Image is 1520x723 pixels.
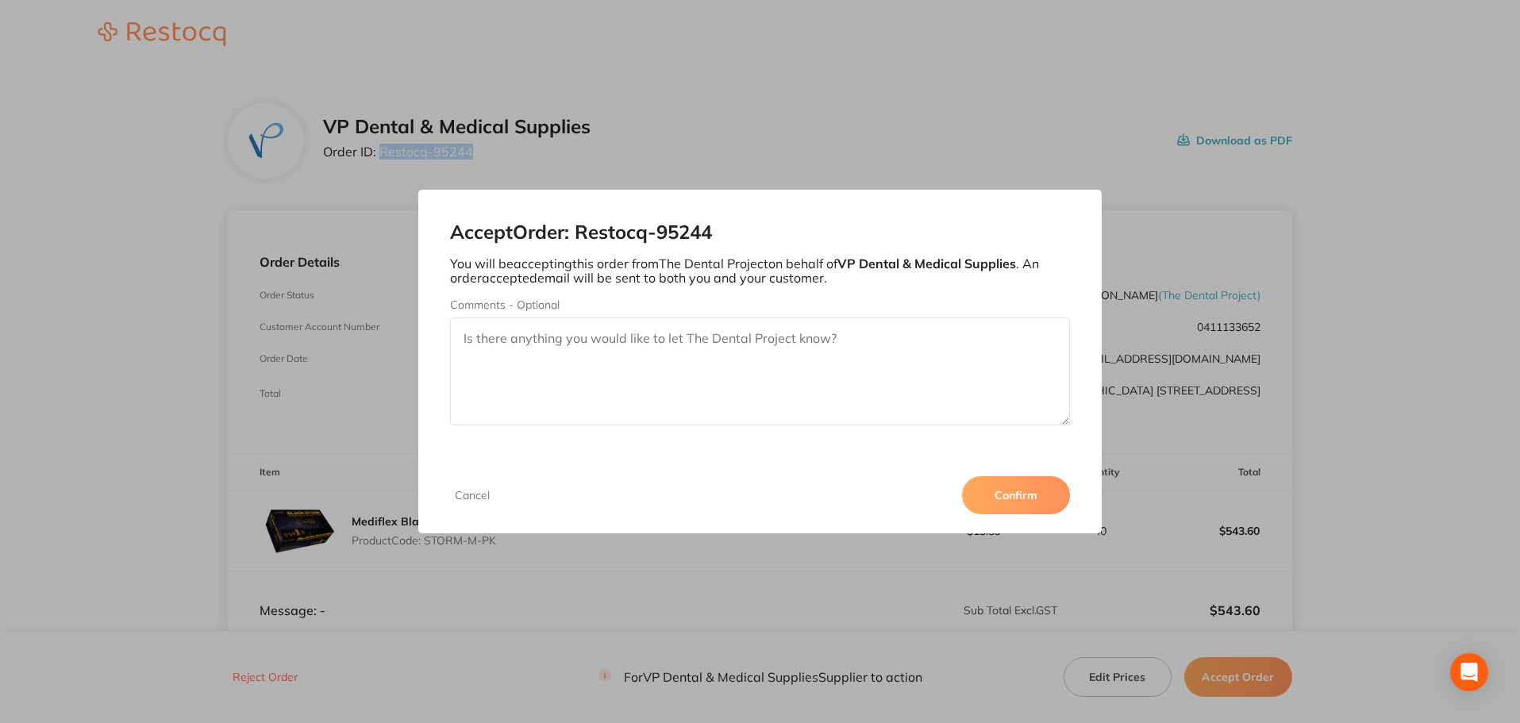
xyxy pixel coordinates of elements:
div: Open Intercom Messenger [1450,653,1488,691]
label: Comments - Optional [450,298,1071,311]
b: VP Dental & Medical Supplies [837,256,1016,271]
button: Cancel [450,488,494,502]
p: You will be accepting this order from The Dental Project on behalf of . An order accepted email w... [450,256,1071,286]
button: Confirm [962,476,1070,514]
h2: Accept Order: Restocq- 95244 [450,221,1071,244]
